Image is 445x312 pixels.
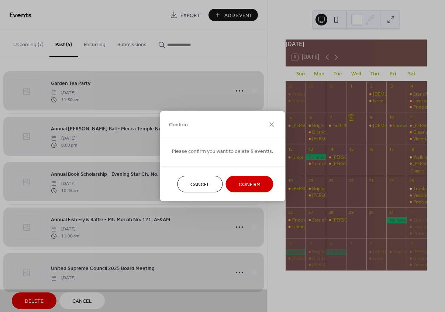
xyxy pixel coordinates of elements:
span: Please confirm you want to delete 5 event(s. [172,147,273,155]
span: Cancel [190,181,210,188]
button: Cancel [177,176,223,192]
span: Confirm [239,181,261,188]
span: Confirm [169,121,188,129]
button: Confirm [226,176,273,192]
